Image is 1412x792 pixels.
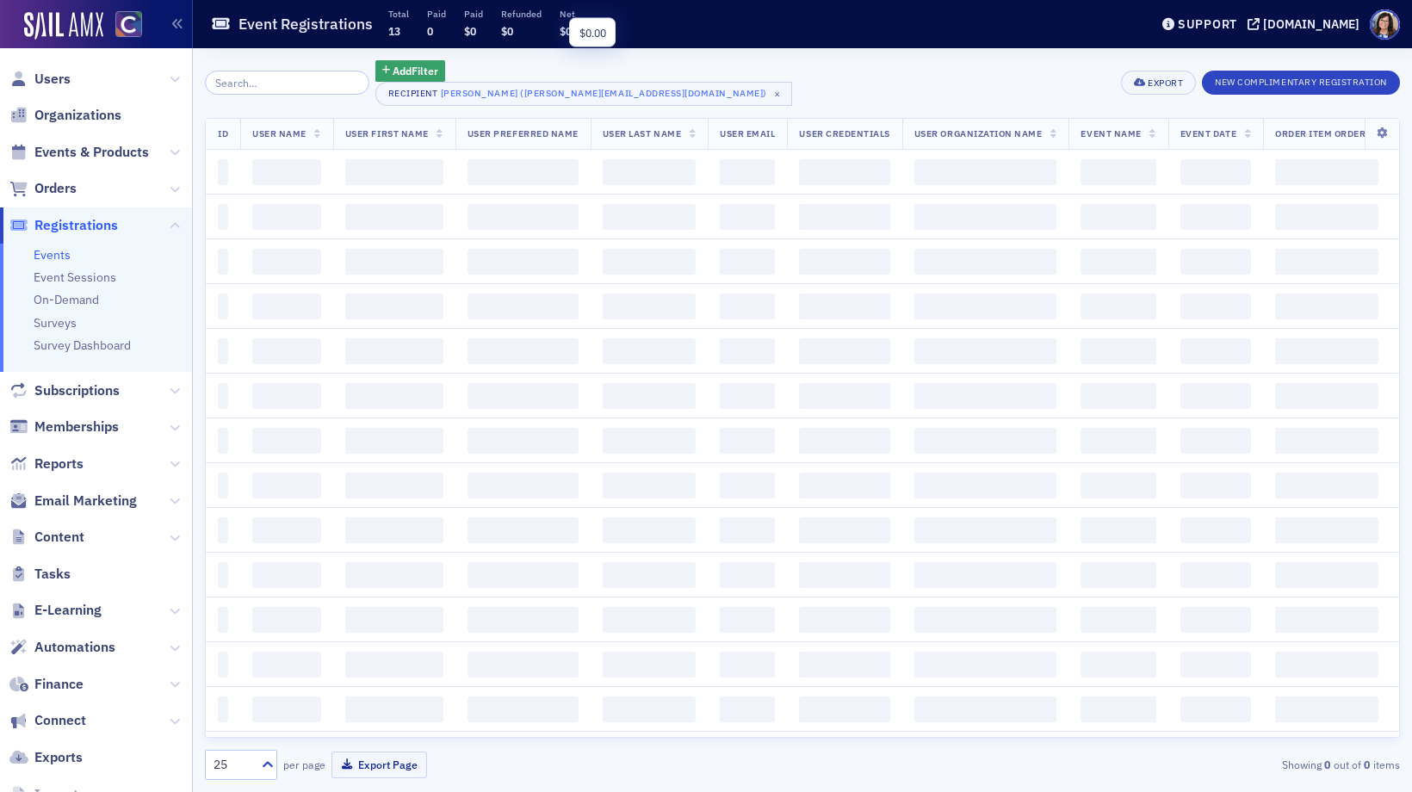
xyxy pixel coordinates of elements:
[388,88,438,99] div: Recipient
[1248,18,1366,30] button: [DOMAIN_NAME]
[1275,294,1378,319] span: ‌
[427,24,433,38] span: 0
[1275,607,1378,633] span: ‌
[1202,73,1400,89] a: New Complimentary Registration
[799,127,889,139] span: User Credentials
[720,338,775,364] span: ‌
[9,748,83,767] a: Exports
[1322,757,1334,772] strong: 0
[799,204,889,230] span: ‌
[603,562,696,588] span: ‌
[799,383,889,409] span: ‌
[34,748,83,767] span: Exports
[468,294,579,319] span: ‌
[345,473,443,498] span: ‌
[34,418,119,436] span: Memberships
[720,517,775,543] span: ‌
[9,455,84,473] a: Reports
[799,338,889,364] span: ‌
[345,204,443,230] span: ‌
[468,383,579,409] span: ‌
[218,517,228,543] span: ‌
[345,383,443,409] span: ‌
[799,652,889,678] span: ‌
[799,159,889,185] span: ‌
[345,696,443,722] span: ‌
[1180,204,1251,230] span: ‌
[218,127,228,139] span: ID
[9,418,119,436] a: Memberships
[603,696,696,722] span: ‌
[603,383,696,409] span: ‌
[720,159,775,185] span: ‌
[34,179,77,198] span: Orders
[914,338,1057,364] span: ‌
[34,337,131,353] a: Survey Dashboard
[34,601,102,620] span: E-Learning
[9,601,102,620] a: E-Learning
[1275,249,1378,275] span: ‌
[603,607,696,633] span: ‌
[1180,562,1251,588] span: ‌
[579,26,606,40] span: $0.00
[218,652,228,678] span: ‌
[1370,9,1400,40] span: Profile
[468,127,579,139] span: User Preferred Name
[34,711,86,730] span: Connect
[501,24,513,38] span: $0
[218,562,228,588] span: ‌
[1275,652,1378,678] span: ‌
[9,711,86,730] a: Connect
[603,249,696,275] span: ‌
[468,428,579,454] span: ‌
[218,159,228,185] span: ‌
[9,381,120,400] a: Subscriptions
[468,696,579,722] span: ‌
[388,24,400,38] span: 13
[1202,71,1400,95] button: New Complimentary Registration
[9,565,71,584] a: Tasks
[799,696,889,722] span: ‌
[603,428,696,454] span: ‌
[1121,71,1196,95] button: Export
[720,428,775,454] span: ‌
[345,294,443,319] span: ‌
[603,294,696,319] span: ‌
[1275,338,1378,364] span: ‌
[1178,16,1237,32] div: Support
[468,159,579,185] span: ‌
[1180,517,1251,543] span: ‌
[9,179,77,198] a: Orders
[468,517,579,543] span: ‌
[603,159,696,185] span: ‌
[345,338,443,364] span: ‌
[1081,607,1155,633] span: ‌
[218,473,228,498] span: ‌
[720,249,775,275] span: ‌
[1180,159,1251,185] span: ‌
[1275,473,1378,498] span: ‌
[914,249,1057,275] span: ‌
[1180,127,1236,139] span: Event Date
[1180,473,1251,498] span: ‌
[34,455,84,473] span: Reports
[720,294,775,319] span: ‌
[345,127,429,139] span: User First Name
[9,492,137,510] a: Email Marketing
[441,84,767,102] div: [PERSON_NAME] ([PERSON_NAME][EMAIL_ADDRESS][DOMAIN_NAME])
[252,294,321,319] span: ‌
[1081,159,1155,185] span: ‌
[720,696,775,722] span: ‌
[720,562,775,588] span: ‌
[1275,428,1378,454] span: ‌
[1081,652,1155,678] span: ‌
[468,607,579,633] span: ‌
[252,249,321,275] span: ‌
[914,473,1057,498] span: ‌
[501,8,542,20] p: Refunded
[34,675,84,694] span: Finance
[603,127,681,139] span: User Last Name
[1180,383,1251,409] span: ‌
[24,12,103,40] a: SailAMX
[218,428,228,454] span: ‌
